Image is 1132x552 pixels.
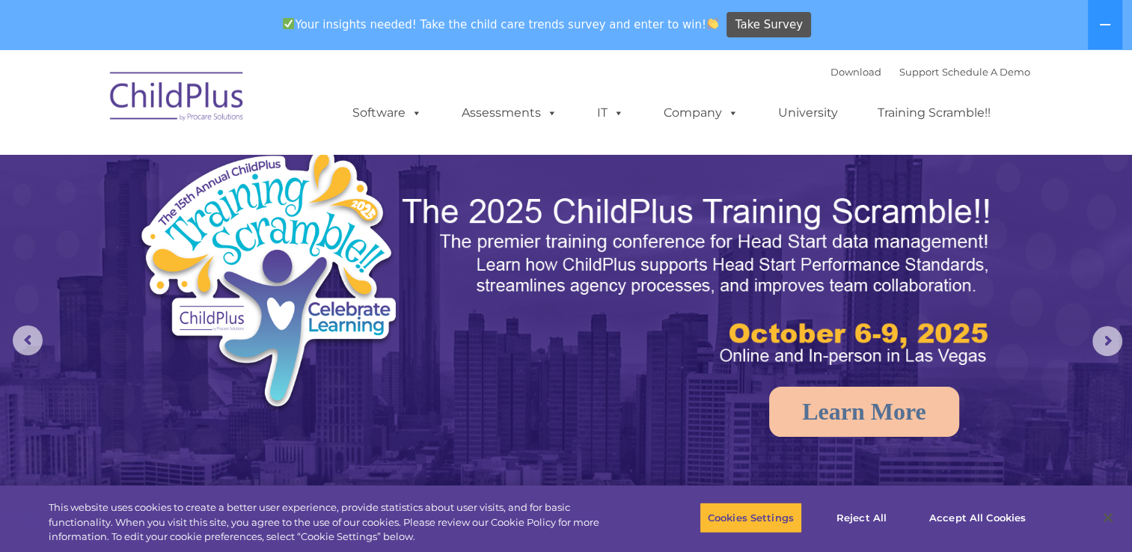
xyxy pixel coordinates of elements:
[763,98,853,128] a: University
[277,10,725,39] span: Your insights needed! Take the child care trends survey and enter to win!
[447,98,572,128] a: Assessments
[830,66,881,78] a: Download
[863,98,1006,128] a: Training Scramble!!
[1092,501,1125,534] button: Close
[49,500,622,545] div: This website uses cookies to create a better user experience, provide statistics about user visit...
[337,98,437,128] a: Software
[283,18,294,29] img: ✅
[899,66,939,78] a: Support
[735,12,803,38] span: Take Survey
[726,12,811,38] a: Take Survey
[582,98,639,128] a: IT
[707,18,718,29] img: 👏
[700,502,802,533] button: Cookies Settings
[208,99,254,110] span: Last name
[942,66,1030,78] a: Schedule A Demo
[649,98,753,128] a: Company
[830,66,1030,78] font: |
[208,160,272,171] span: Phone number
[815,502,908,533] button: Reject All
[769,387,959,437] a: Learn More
[103,61,252,136] img: ChildPlus by Procare Solutions
[921,502,1034,533] button: Accept All Cookies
